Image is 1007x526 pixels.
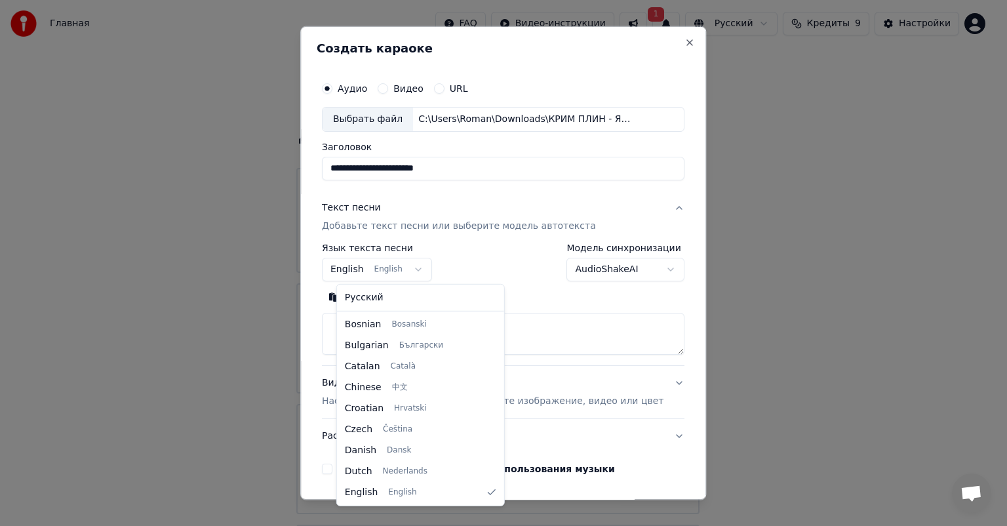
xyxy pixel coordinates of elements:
[345,291,384,304] span: Русский
[399,340,443,351] span: Български
[388,487,416,498] span: English
[345,486,378,499] span: English
[392,382,408,393] span: 中文
[345,465,372,478] span: Dutch
[387,445,411,456] span: Dansk
[391,361,416,372] span: Català
[345,444,376,457] span: Danish
[383,424,412,435] span: Čeština
[391,319,426,330] span: Bosanski
[345,360,380,373] span: Catalan
[345,339,389,352] span: Bulgarian
[394,403,427,414] span: Hrvatski
[345,402,384,415] span: Croatian
[383,466,427,477] span: Nederlands
[345,318,382,331] span: Bosnian
[345,381,382,394] span: Chinese
[345,423,372,436] span: Czech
